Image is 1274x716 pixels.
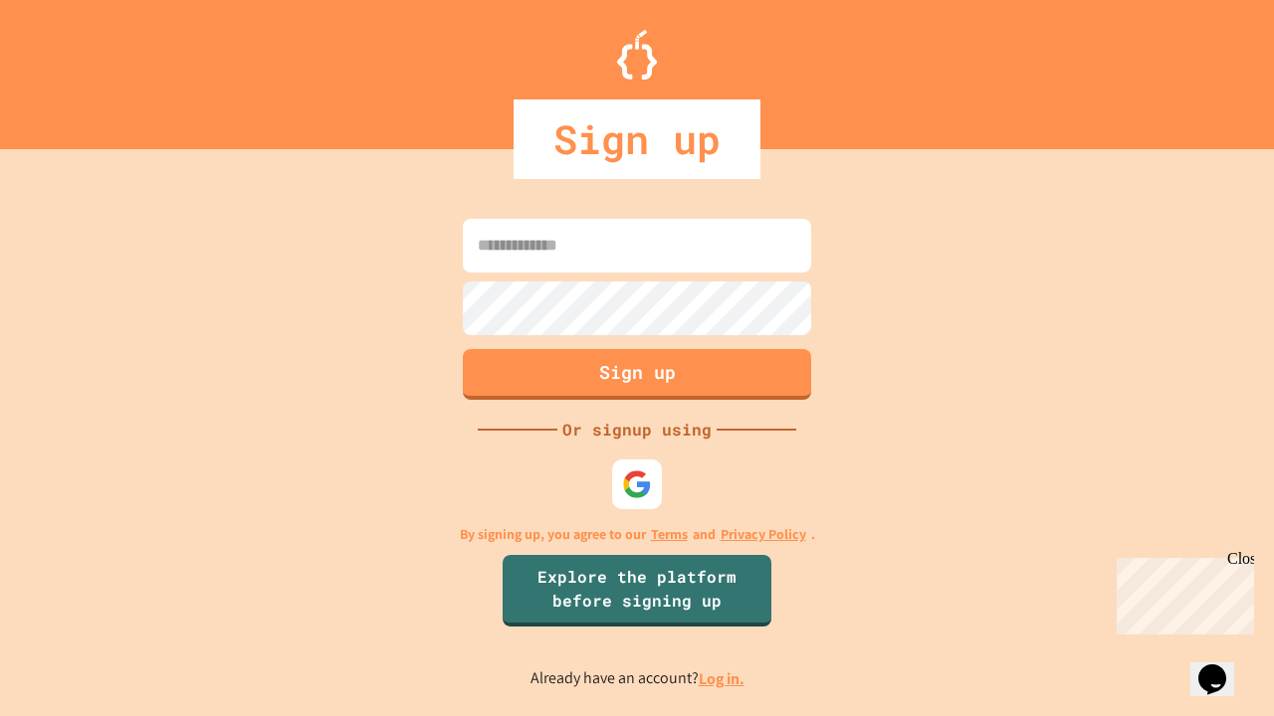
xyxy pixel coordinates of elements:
[617,30,657,80] img: Logo.svg
[463,349,811,400] button: Sign up
[8,8,137,126] div: Chat with us now!Close
[503,555,771,626] a: Explore the platform before signing up
[460,524,815,545] p: By signing up, you agree to our and .
[699,668,744,689] a: Log in.
[1109,550,1254,634] iframe: chat widget
[721,524,806,545] a: Privacy Policy
[531,666,744,691] p: Already have an account?
[622,469,652,499] img: google-icon.svg
[557,418,717,442] div: Or signup using
[514,99,760,179] div: Sign up
[1190,636,1254,696] iframe: chat widget
[651,524,688,545] a: Terms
